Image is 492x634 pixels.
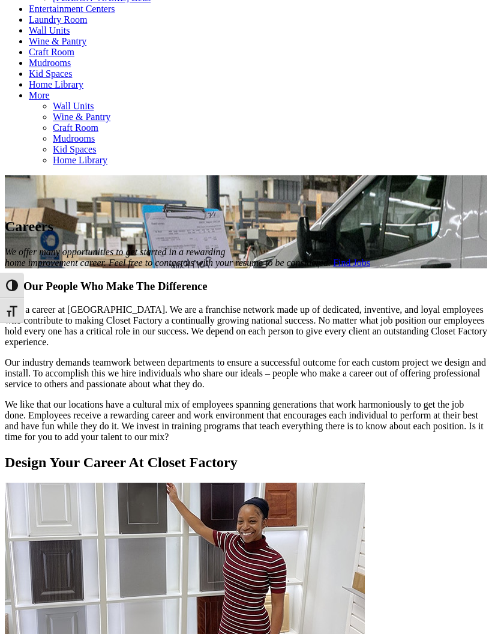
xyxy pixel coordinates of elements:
a: Laundry Room [29,14,87,25]
a: Kid Spaces [29,68,72,79]
a: Craft Room [53,122,98,133]
p: Start a career at [GEOGRAPHIC_DATA]. We are a franchise network made up of dedicated, inventive, ... [5,304,487,348]
p: Our industry demands teamwork between departments to ensure a successful outcome for each custom ... [5,357,487,390]
a: Home Library [53,155,107,165]
em: We offer many opportunities to get started in a rewarding home improvement career. Feel free to c... [5,247,331,268]
a: Wine & Pantry [29,36,86,46]
a: Wall Units [53,101,94,111]
a: Kid Spaces [53,144,96,154]
h3: It’s Our People Who Make The Difference [5,280,487,293]
a: Entertainment Centers [29,4,115,14]
a: Mudrooms [29,58,71,68]
p: We like that our locations have a cultural mix of employees spanning generations that work harmon... [5,399,487,442]
a: Wall Units [29,25,70,35]
h1: Careers [5,219,487,235]
a: Home Library [29,79,83,89]
a: Craft Room [29,47,74,57]
a: Mudrooms [53,133,95,143]
a: Wine & Pantry [53,112,110,122]
a: Find Jobs [333,258,370,268]
h2: Design Your Career At Closet Factory [5,454,487,471]
a: More menu text will display only on big screen [29,90,50,100]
